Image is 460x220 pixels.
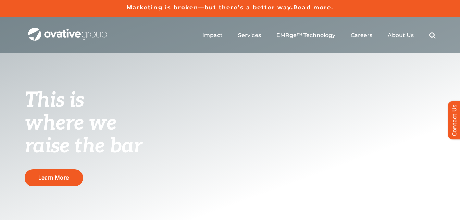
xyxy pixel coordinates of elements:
a: Search [429,32,436,39]
a: Marketing is broken—but there’s a better way. [127,4,294,11]
a: Learn More [25,169,83,186]
nav: Menu [202,24,436,46]
a: Services [238,32,261,39]
a: EMRge™ Technology [276,32,335,39]
span: Learn More [38,174,69,181]
a: OG_Full_horizontal_WHT [28,27,107,34]
span: where we raise the bar [25,111,142,159]
span: This is [25,88,84,113]
a: Careers [351,32,372,39]
a: About Us [388,32,414,39]
a: Impact [202,32,223,39]
a: Read more. [293,4,333,11]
